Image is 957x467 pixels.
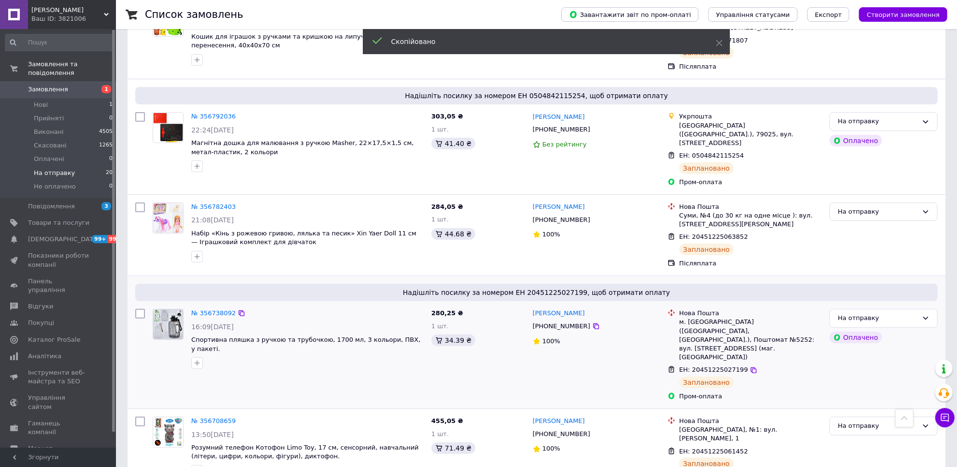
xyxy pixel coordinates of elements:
[679,121,822,148] div: [GEOGRAPHIC_DATA] ([GEOGRAPHIC_DATA].), 79025, вул. [STREET_ADDRESS]
[28,352,61,361] span: Аналітика
[191,139,414,156] a: Магнітна дошка для малювання з ручкою Masher, 22×17,5×1,5 см, метал-пластик, 2 кольори
[101,202,111,210] span: 3
[561,7,699,22] button: Завантажити звіт по пром-оплаті
[28,277,89,294] span: Панель управління
[101,85,111,93] span: 1
[109,155,113,163] span: 0
[431,430,449,438] span: 1 шт.
[191,216,234,224] span: 21:08[DATE]
[153,417,184,448] a: Фото товару
[191,336,420,352] a: Спортивна пляшка з ручкою та трубочкою, 1700 мл, 3 кольори, ПВХ, у пакеті.
[829,332,882,343] div: Оплачено
[34,128,64,136] span: Виконані
[838,421,918,431] div: На отправку
[99,128,113,136] span: 4505
[34,169,75,177] span: На отправку
[431,442,475,454] div: 71.49 ₴
[679,203,822,211] div: Нова Пошта
[431,216,449,223] span: 1 шт.
[191,309,236,317] a: № 356738092
[28,419,89,437] span: Гаманець компанії
[679,178,822,187] div: Пром-оплата
[543,141,587,148] span: Без рейтингу
[431,138,475,149] div: 41.40 ₴
[533,322,590,330] span: [PHONE_NUMBER]
[533,417,585,426] a: [PERSON_NAME]
[31,6,104,15] span: Машер
[431,309,463,317] span: 280,25 ₴
[679,392,822,401] div: Пром-оплата
[31,15,116,23] div: Ваш ID: 3821006
[569,10,691,19] span: Завантажити звіт по пром-оплаті
[28,85,68,94] span: Замовлення
[28,60,116,77] span: Замовлення та повідомлення
[34,141,67,150] span: Скасовані
[679,112,822,121] div: Укрпошта
[431,335,475,346] div: 34.39 ₴
[807,7,850,22] button: Експорт
[28,219,89,227] span: Товари та послуги
[679,318,822,362] div: м. [GEOGRAPHIC_DATA] ([GEOGRAPHIC_DATA], [GEOGRAPHIC_DATA].), Поштомат №5252: вул. [STREET_ADDRES...
[543,445,560,452] span: 100%
[92,235,108,243] span: 99+
[191,230,416,246] a: Набір «Кінь з рожевою гривою, лялька та песик» Xin Yaer Doll 11 см — Іграшковий комплект для дівч...
[679,425,822,443] div: [GEOGRAPHIC_DATA], №1: вул. [PERSON_NAME], 1
[431,203,463,210] span: 284,05 ₴
[838,207,918,217] div: На отправку
[139,288,934,297] span: Надішліть посилку за номером ЕН 20451225027199, щоб отримати оплату
[533,309,585,318] a: [PERSON_NAME]
[679,62,822,71] div: Післяплата
[191,203,236,210] a: № 356782403
[431,322,449,330] span: 1 шт.
[829,135,882,146] div: Оплачено
[679,377,734,388] div: Заплановано
[533,216,590,223] span: [PHONE_NUMBER]
[28,444,53,453] span: Маркет
[28,368,89,386] span: Інструменти веб-майстра та SEO
[191,431,234,438] span: 13:50[DATE]
[153,112,184,143] a: Фото товару
[431,113,463,120] span: 303,05 ₴
[34,155,64,163] span: Оплачені
[679,417,822,425] div: Нова Пошта
[859,7,947,22] button: Створити замовлення
[28,336,80,344] span: Каталог ProSale
[153,203,184,233] a: Фото товару
[679,366,748,373] span: ЕН: 20451225027199
[716,11,790,18] span: Управління статусами
[935,408,955,427] button: Чат з покупцем
[28,394,89,411] span: Управління сайтом
[153,309,183,339] img: Фото товару
[28,302,53,311] span: Відгуки
[679,152,744,159] span: ЕН: 0504842115254
[431,417,463,424] span: 455,05 ₴
[191,113,236,120] a: № 356792036
[679,448,748,455] span: ЕН: 20451225061452
[543,231,560,238] span: 100%
[108,235,124,243] span: 99+
[153,309,184,340] a: Фото товару
[99,141,113,150] span: 1265
[145,9,243,20] h1: Список замовлень
[34,182,76,191] span: Не оплачено
[191,33,414,49] a: Кошик для іграшок з ручками та кришкою на липучці, 2 ручки для перенесення, 40x40x70 см
[109,101,113,109] span: 1
[391,37,692,46] div: Скопійовано
[815,11,842,18] span: Експорт
[191,323,234,331] span: 16:09[DATE]
[109,114,113,123] span: 0
[533,113,585,122] a: [PERSON_NAME]
[867,11,940,18] span: Створити замовлення
[109,182,113,191] span: 0
[5,34,114,51] input: Пошук
[849,11,947,18] a: Створити замовлення
[533,126,590,133] span: [PHONE_NUMBER]
[679,244,734,255] div: Заплановано
[431,126,449,133] span: 1 шт.
[28,319,54,327] span: Покупці
[34,101,48,109] span: Нові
